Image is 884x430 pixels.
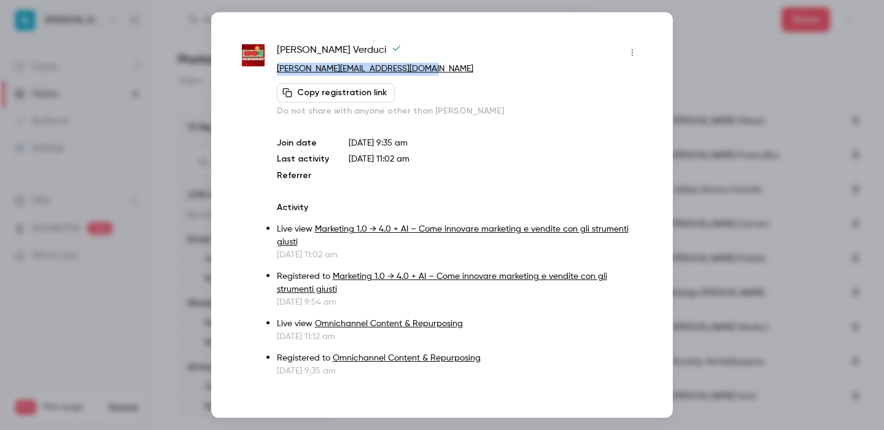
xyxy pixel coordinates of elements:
div: Dominio [64,72,94,80]
a: Omnichannel Content & Repurposing [315,319,463,328]
img: tab_keywords_by_traffic_grey.svg [123,71,133,81]
div: v 4.0.25 [34,20,60,29]
button: Copy registration link [277,83,395,103]
a: [PERSON_NAME][EMAIL_ADDRESS][DOMAIN_NAME] [277,64,473,73]
p: [DATE] 9:54 am [277,296,642,308]
p: Activity [277,201,642,214]
p: Last activity [277,153,329,166]
p: [DATE] 11:12 am [277,330,642,343]
p: Live view [277,223,642,249]
p: Registered to [277,270,642,296]
img: rossopomodoro.com [242,44,265,67]
span: [DATE] 11:02 am [349,155,409,163]
p: [DATE] 9:35 am [277,365,642,377]
div: [PERSON_NAME]: [DOMAIN_NAME] [32,32,176,42]
p: Do not share with anyone other than [PERSON_NAME] [277,105,642,117]
p: Referrer [277,170,329,182]
p: Registered to [277,352,642,365]
p: [DATE] 11:02 am [277,249,642,261]
span: [PERSON_NAME] Verduci [277,43,401,63]
p: Live view [277,318,642,330]
div: Keyword (traffico) [137,72,204,80]
p: Join date [277,137,329,149]
p: [DATE] 9:35 am [349,137,642,149]
img: logo_orange.svg [20,20,29,29]
a: Marketing 1.0 → 4.0 + AI – Come innovare marketing e vendite con gli strumenti giusti [277,272,607,294]
img: website_grey.svg [20,32,29,42]
a: Marketing 1.0 → 4.0 + AI – Come innovare marketing e vendite con gli strumenti giusti [277,225,629,246]
img: tab_domain_overview_orange.svg [51,71,61,81]
a: Omnichannel Content & Repurposing [333,354,481,362]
